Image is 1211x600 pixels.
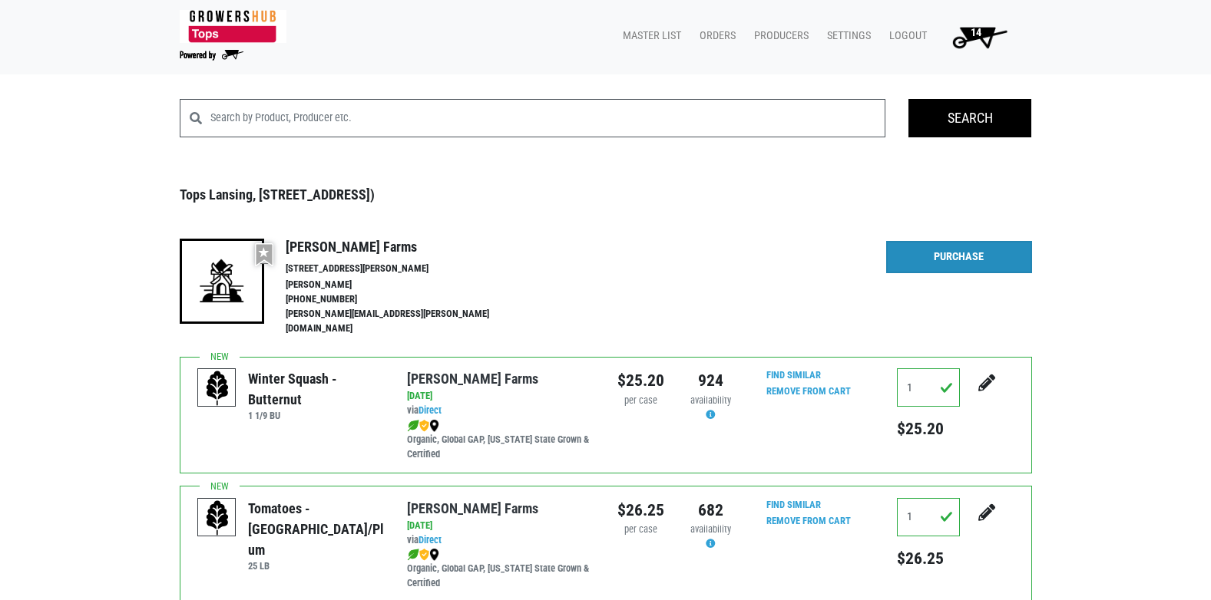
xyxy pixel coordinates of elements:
[286,307,522,336] li: [PERSON_NAME][EMAIL_ADDRESS][PERSON_NAME][DOMAIN_NAME]
[248,368,384,410] div: Winter Squash - Butternut
[877,21,933,51] a: Logout
[180,10,286,43] img: 279edf242af8f9d49a69d9d2afa010fb.png
[407,420,419,432] img: leaf-e5c59151409436ccce96b2ca1b28e03c.png
[886,241,1032,273] a: Purchase
[429,549,439,561] img: map_marker-0e94453035b3232a4d21701695807de9.png
[198,499,237,537] img: placeholder-variety-43d6402dacf2d531de610a020419775a.svg
[617,394,664,408] div: per case
[687,368,734,393] div: 924
[286,239,522,255] h4: [PERSON_NAME] Farms
[407,404,594,418] div: via
[687,21,742,51] a: Orders
[198,369,237,407] img: placeholder-variety-43d6402dacf2d531de610a020419775a.svg
[945,21,1014,52] img: Cart
[690,394,731,406] span: availability
[815,21,877,51] a: Settings
[897,498,960,536] input: Qty
[742,21,815,51] a: Producers
[766,499,821,510] a: Find Similar
[286,278,522,292] li: [PERSON_NAME]
[407,547,594,591] div: Organic, Global GAP, [US_STATE] State Grown & Certified
[617,368,664,393] div: $25.20
[210,99,886,137] input: Search by Product, Producer etc.
[407,500,538,516] a: [PERSON_NAME] Farms
[617,498,664,523] div: $26.25
[908,99,1031,137] input: Search
[419,549,429,561] img: safety-e55c860ca8c00a9c171001a62a92dabd.png
[407,549,419,561] img: leaf-e5c59151409436ccce96b2ca1b28e03c.png
[180,186,1032,203] h3: Tops Lansing, [STREET_ADDRESS])
[419,404,442,416] a: Direct
[407,389,594,404] div: [DATE]
[248,410,384,421] h6: 1 1/9 BU
[971,26,981,39] span: 14
[897,419,960,439] h5: $25.20
[419,420,429,432] img: safety-e55c860ca8c00a9c171001a62a92dabd.png
[757,383,860,401] input: Remove From Cart
[407,533,594,548] div: via
[407,418,594,462] div: Organic, Global GAP, [US_STATE] State Grown & Certified
[180,50,243,61] img: Powered by Big Wheelbarrow
[286,292,522,307] li: [PHONE_NUMBER]
[407,371,538,387] a: [PERSON_NAME] Farms
[617,523,664,537] div: per case
[757,513,860,530] input: Remove From Cart
[419,534,442,546] a: Direct
[687,498,734,523] div: 682
[897,549,960,569] h5: $26.25
[897,368,960,407] input: Qty
[766,369,821,381] a: Find Similar
[286,262,522,276] li: [STREET_ADDRESS][PERSON_NAME]
[407,519,594,533] div: [DATE]
[610,21,687,51] a: Master List
[429,420,439,432] img: map_marker-0e94453035b3232a4d21701695807de9.png
[248,560,384,572] h6: 25 LB
[933,21,1020,52] a: 14
[248,498,384,560] div: Tomatoes - [GEOGRAPHIC_DATA]/Plum
[180,239,264,323] img: 19-7441ae2ccb79c876ff41c34f3bd0da69.png
[690,523,731,535] span: availability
